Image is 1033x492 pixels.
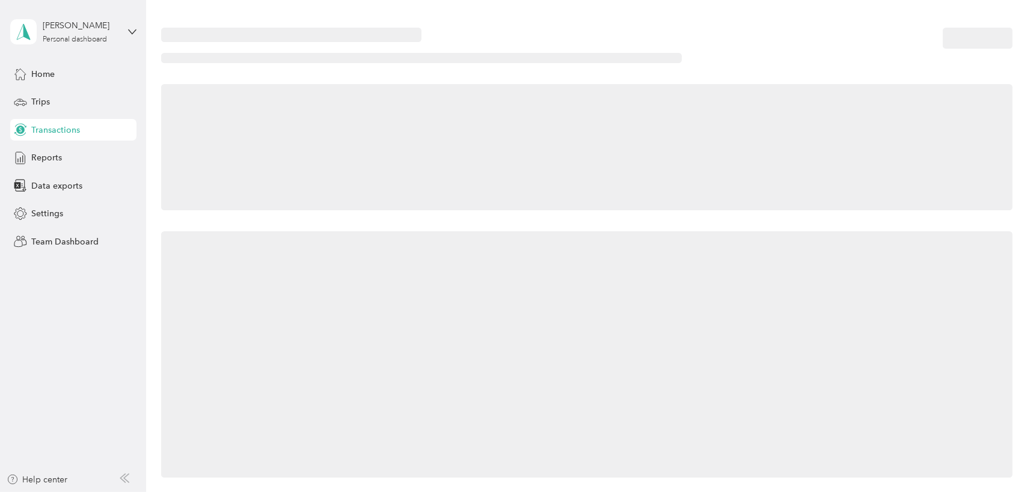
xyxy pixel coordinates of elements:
[31,124,80,136] span: Transactions
[31,235,99,248] span: Team Dashboard
[966,425,1033,492] iframe: Everlance-gr Chat Button Frame
[31,207,63,220] span: Settings
[43,36,107,43] div: Personal dashboard
[31,151,62,164] span: Reports
[43,19,118,32] div: [PERSON_NAME]
[31,68,55,80] span: Home
[31,96,50,108] span: Trips
[31,180,82,192] span: Data exports
[7,473,68,486] button: Help center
